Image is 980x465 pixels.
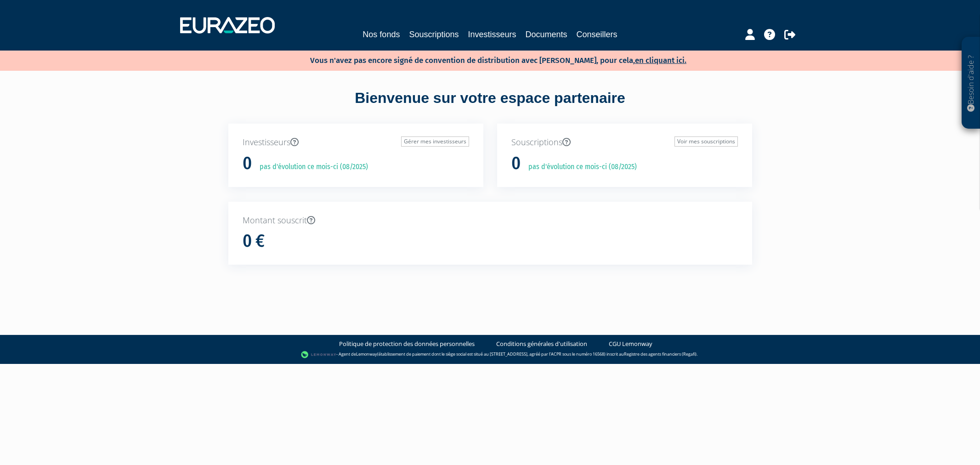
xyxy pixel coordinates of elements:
p: Souscriptions [511,136,738,148]
a: Investisseurs [468,28,516,41]
a: Lemonway [356,352,377,357]
h1: 0 [511,154,521,173]
p: pas d'évolution ce mois-ci (08/2025) [522,162,637,172]
a: en cliquant ici. [635,56,686,65]
a: Souscriptions [409,28,459,41]
p: Besoin d'aide ? [966,42,976,125]
a: Nos fonds [363,28,400,41]
a: CGU Lemonway [609,340,652,348]
p: Montant souscrit [243,215,738,227]
div: Bienvenue sur votre espace partenaire [221,88,759,124]
div: - Agent de (établissement de paiement dont le siège social est situé au [STREET_ADDRESS], agréé p... [9,350,971,359]
p: Vous n'avez pas encore signé de convention de distribution avec [PERSON_NAME], pour cela, [283,53,686,66]
a: Voir mes souscriptions [674,136,738,147]
a: Documents [526,28,567,41]
a: Politique de protection des données personnelles [339,340,475,348]
h1: 0 [243,154,252,173]
h1: 0 € [243,232,265,251]
p: Investisseurs [243,136,469,148]
img: logo-lemonway.png [301,350,336,359]
a: Conseillers [577,28,617,41]
a: Gérer mes investisseurs [401,136,469,147]
a: Registre des agents financiers (Regafi) [624,352,697,357]
a: Conditions générales d'utilisation [496,340,587,348]
p: pas d'évolution ce mois-ci (08/2025) [253,162,368,172]
img: 1732889491-logotype_eurazeo_blanc_rvb.png [180,17,275,34]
